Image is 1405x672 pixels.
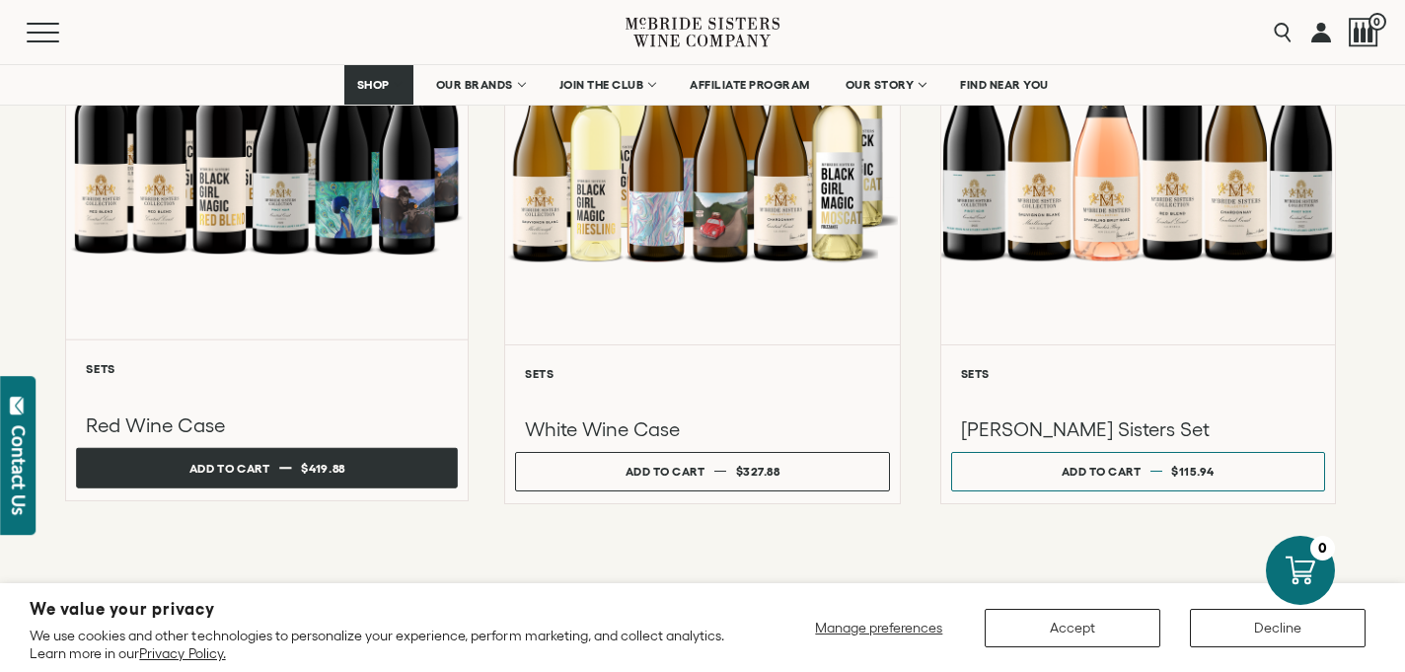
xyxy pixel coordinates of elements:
[525,367,879,380] h6: Sets
[86,363,448,376] h6: Sets
[423,65,537,105] a: OUR BRANDS
[139,645,225,661] a: Privacy Policy.
[815,620,942,635] span: Manage preferences
[833,65,938,105] a: OUR STORY
[736,465,780,478] span: $327.88
[1310,536,1335,560] div: 0
[30,601,736,618] h2: We value your privacy
[1368,13,1386,31] span: 0
[547,65,668,105] a: JOIN THE CLUB
[677,65,823,105] a: AFFILIATE PROGRAM
[1171,465,1215,478] span: $115.94
[436,78,513,92] span: OUR BRANDS
[27,23,98,42] button: Mobile Menu Trigger
[357,78,391,92] span: SHOP
[301,462,344,475] span: $419.88
[76,448,458,488] button: Add to cart $419.88
[803,609,955,647] button: Manage preferences
[86,412,448,439] h3: Red Wine Case
[9,425,29,515] div: Contact Us
[559,78,644,92] span: JOIN THE CLUB
[626,457,705,485] div: Add to cart
[846,78,915,92] span: OUR STORY
[960,78,1049,92] span: FIND NEAR YOU
[1062,457,1142,485] div: Add to cart
[951,452,1325,491] button: Add to cart $115.94
[1190,609,1366,647] button: Decline
[690,78,810,92] span: AFFILIATE PROGRAM
[344,65,413,105] a: SHOP
[961,416,1315,442] h3: [PERSON_NAME] Sisters Set
[515,452,889,491] button: Add to cart $327.88
[961,367,1315,380] h6: Sets
[947,65,1062,105] a: FIND NEAR YOU
[189,454,270,484] div: Add to cart
[30,627,736,662] p: We use cookies and other technologies to personalize your experience, perform marketing, and coll...
[985,609,1160,647] button: Accept
[525,416,879,442] h3: White Wine Case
